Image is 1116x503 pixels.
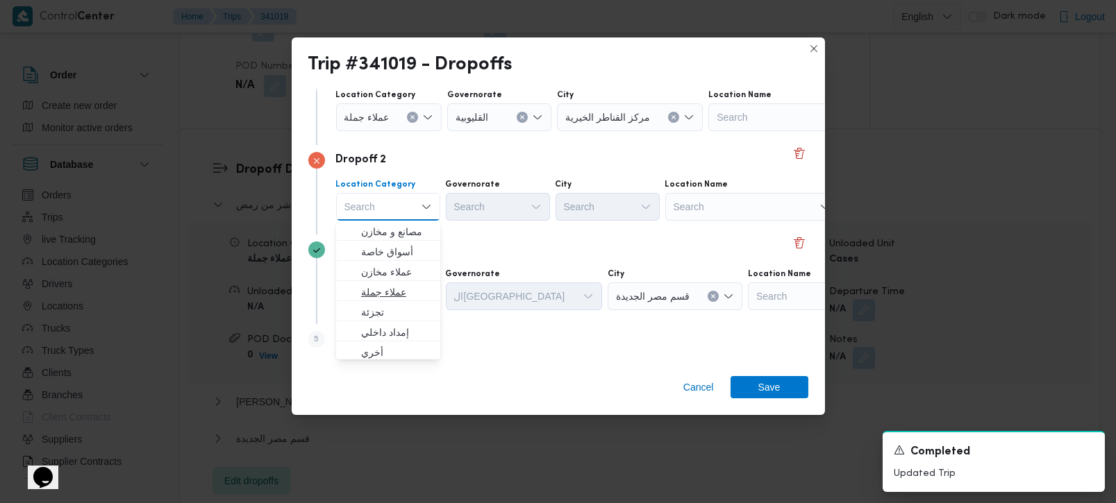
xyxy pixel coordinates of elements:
[708,291,719,302] button: Clear input
[361,344,432,361] span: أخري
[616,288,690,303] span: قسم مصر الجديدة
[608,268,624,280] label: City
[421,201,432,212] button: Close list of options
[361,244,432,260] span: أسواق خاصة
[313,246,321,255] svg: Step 4 is complete
[791,235,808,251] button: Delete
[361,324,432,341] span: إمداد داخلي
[314,335,319,343] span: 5
[336,261,440,281] button: عملاء مخازن
[447,89,502,101] label: Governorate
[517,112,528,123] button: Clear input
[758,376,781,398] span: Save
[668,112,679,123] button: Clear input
[454,288,565,303] span: ال[GEOGRAPHIC_DATA]
[313,157,321,165] svg: Step 3 has errors
[336,321,440,341] button: إمداد داخلي
[336,301,440,321] button: تجزئة
[557,89,574,101] label: City
[556,179,572,190] label: City
[336,281,440,301] button: عملاء جملة
[456,109,488,124] span: القليوبية
[791,145,808,162] button: Delete
[806,40,822,57] button: Closes this modal window
[532,112,543,123] button: Open list of options
[665,179,728,190] label: Location Name
[446,179,501,190] label: Governorate
[723,291,734,302] button: Open list of options
[708,89,772,101] label: Location Name
[361,264,432,280] span: عملاء مخازن
[565,109,650,124] span: مركز القناطر الخيرية
[422,112,433,123] button: Open list of options
[336,221,440,241] button: مصانع و مخازن
[678,376,719,398] button: Cancel
[894,443,1094,461] div: Notification
[336,179,416,190] label: Location Category
[683,379,714,395] span: Cancel
[308,54,513,76] div: Trip #341019 - Dropoffs
[336,152,387,169] p: Dropoff 2
[819,201,831,212] button: Open list of options
[910,444,970,461] span: Completed
[683,112,694,123] button: Open list of options
[336,89,416,101] label: Location Category
[14,447,58,489] iframe: chat widget
[407,112,418,123] button: Clear input
[894,466,1094,481] p: Updated Trip
[640,201,651,212] button: Open list of options
[531,201,542,212] button: Open list of options
[344,109,390,124] span: عملاء جملة
[583,291,594,302] button: Open list of options
[361,284,432,300] span: عملاء جملة
[361,304,432,321] span: تجزئة
[361,223,432,240] span: مصانع و مخازن
[748,268,811,280] label: Location Name
[336,241,440,261] button: أسواق خاصة
[336,341,440,361] button: أخري
[731,376,808,398] button: Save
[446,268,501,280] label: Governorate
